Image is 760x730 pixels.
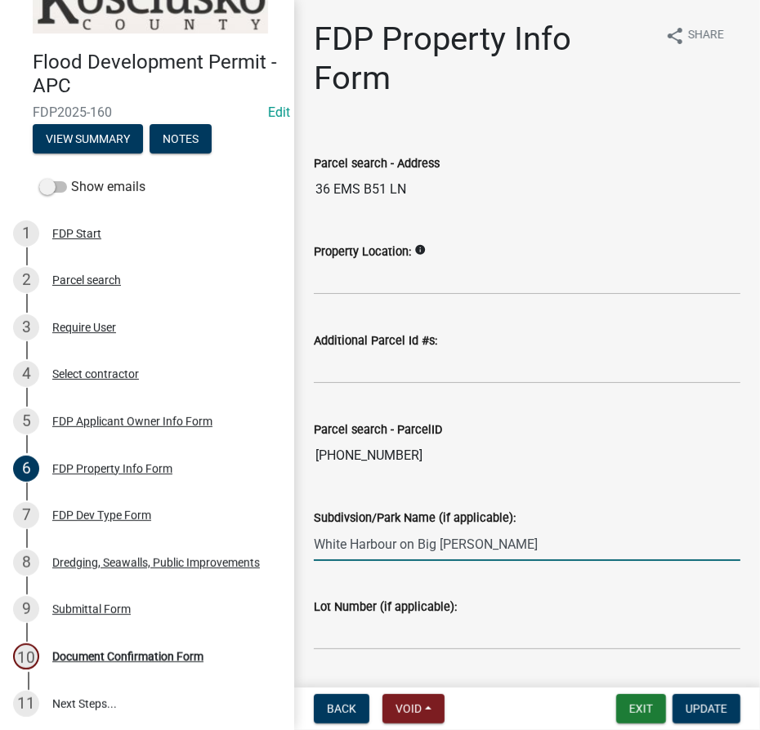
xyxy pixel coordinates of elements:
[13,596,39,622] div: 9
[13,456,39,482] div: 6
[13,408,39,434] div: 5
[13,502,39,528] div: 7
[314,158,440,170] label: Parcel search - Address
[673,694,740,723] button: Update
[268,105,290,120] a: Edit
[150,133,212,146] wm-modal-confirm: Notes
[33,105,262,120] span: FDP2025-160
[52,274,121,286] div: Parcel search
[13,643,39,670] div: 10
[314,336,437,347] label: Additional Parcel Id #s:
[13,691,39,717] div: 11
[52,651,203,662] div: Document Confirmation Form
[39,177,145,197] label: Show emails
[314,694,369,723] button: Back
[686,702,727,715] span: Update
[13,361,39,387] div: 4
[314,602,457,613] label: Lot Number (if applicable):
[327,702,356,715] span: Back
[13,267,39,293] div: 2
[268,105,290,120] wm-modal-confirm: Edit Application Number
[314,247,411,258] label: Property Location:
[314,20,650,98] h1: FDP Property Info Form
[33,133,143,146] wm-modal-confirm: Summary
[33,124,143,154] button: View Summary
[52,463,172,474] div: FDP Property Info Form
[52,228,101,239] div: FDP Start
[13,550,39,576] div: 8
[13,314,39,341] div: 3
[665,26,685,46] i: share
[33,51,281,98] h4: Flood Development Permit - APC
[52,557,260,568] div: Dredging, Seawalls, Public Improvements
[414,244,426,256] i: info
[52,368,139,380] div: Select contractor
[396,702,422,715] span: Void
[314,513,516,524] label: Subdivsion/Park Name (if applicable):
[150,124,212,154] button: Notes
[616,694,666,723] button: Exit
[52,322,116,333] div: Require User
[13,220,39,247] div: 1
[52,416,212,427] div: FDP Applicant Owner Info Form
[52,510,151,521] div: FDP Dev Type Form
[314,425,442,436] label: Parcel search - ParcelID
[382,694,445,723] button: Void
[652,20,737,51] button: shareShare
[52,603,131,615] div: Submittal Form
[688,26,724,46] span: Share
